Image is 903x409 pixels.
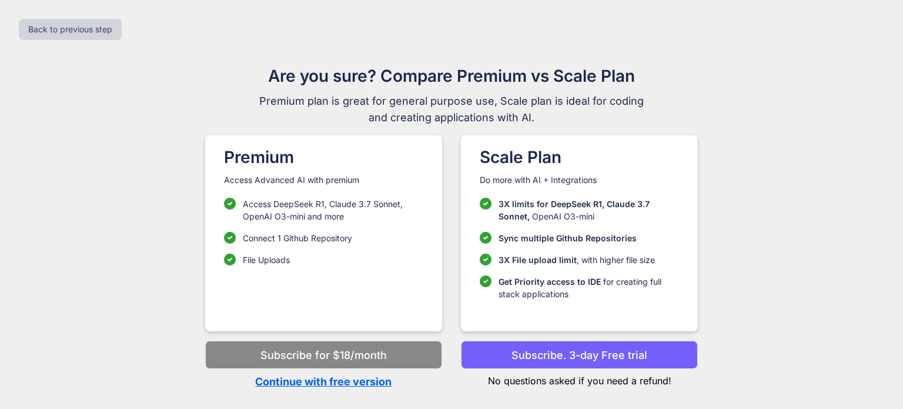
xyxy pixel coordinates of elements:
img: checklist [224,198,236,210]
span: 3X File upload limit [499,255,577,265]
img: checklist [480,254,491,265]
img: checklist [480,232,491,244]
img: checklist [480,275,491,287]
span: Get Priority access to IDE [499,277,601,287]
p: Sync multiple Github Repositories [499,232,637,244]
p: Connect 1 Github Repository [243,232,352,244]
span: Premium plan is great for general purpose use, Scale plan is ideal for coding and creating applic... [254,93,649,126]
h1: Are you sure? Compare Premium vs Scale Plan [254,64,649,88]
p: Continue with free version [205,374,442,390]
p: Subscribe for $18/month [260,347,387,363]
p: Access DeepSeek R1, Claude 3.7 Sonnet, OpenAI O3-mini and more [243,198,423,222]
img: checklist [480,198,491,210]
p: , with higher file size [499,254,655,266]
p: No questions asked if you need a refund! [461,369,698,388]
p: Do more with AI + Integrations [480,174,679,186]
p: OpenAI O3-mini [499,198,679,222]
p: Access Advanced AI with premium [224,174,423,186]
p: for creating full stack applications [499,275,679,300]
h1: Premium [224,145,423,169]
span: 3X limits for DeepSeek R1, Claude 3.7 Sonnet, [499,199,650,221]
h1: Scale Plan [480,145,679,169]
img: checklist [224,232,236,244]
button: Subscribe. 3-day Free trial [461,341,698,369]
img: checklist [224,254,236,265]
button: Back to previous step [19,19,122,40]
button: Subscribe for $18/month [205,341,442,369]
p: Subscribe. 3-day Free trial [511,347,647,363]
p: File Uploads [243,254,290,266]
